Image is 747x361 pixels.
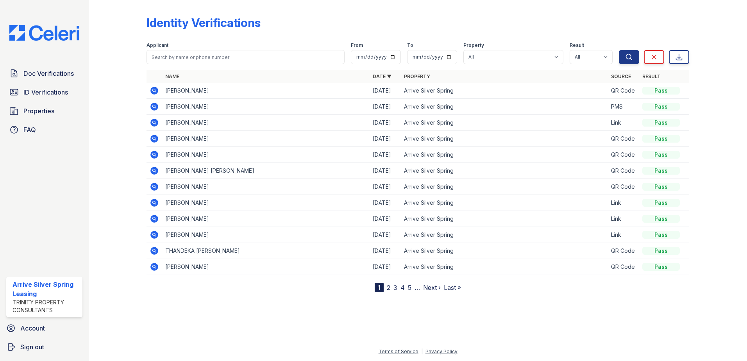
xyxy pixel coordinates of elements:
[162,259,370,275] td: [PERSON_NAME]
[370,259,401,275] td: [DATE]
[370,83,401,99] td: [DATE]
[13,280,79,298] div: Arrive Silver Spring Leasing
[608,259,639,275] td: QR Code
[370,211,401,227] td: [DATE]
[642,247,680,255] div: Pass
[393,284,397,291] a: 3
[608,131,639,147] td: QR Code
[162,147,370,163] td: [PERSON_NAME]
[162,99,370,115] td: [PERSON_NAME]
[6,84,82,100] a: ID Verifications
[373,73,391,79] a: Date ▼
[401,131,608,147] td: Arrive Silver Spring
[401,147,608,163] td: Arrive Silver Spring
[162,243,370,259] td: THANDEKA [PERSON_NAME]
[642,103,680,111] div: Pass
[23,125,36,134] span: FAQ
[401,163,608,179] td: Arrive Silver Spring
[6,103,82,119] a: Properties
[415,283,420,292] span: …
[401,259,608,275] td: Arrive Silver Spring
[370,163,401,179] td: [DATE]
[608,83,639,99] td: QR Code
[642,87,680,95] div: Pass
[3,320,86,336] a: Account
[147,16,261,30] div: Identity Verifications
[642,199,680,207] div: Pass
[608,99,639,115] td: PMS
[23,106,54,116] span: Properties
[147,50,345,64] input: Search by name or phone number
[370,227,401,243] td: [DATE]
[401,179,608,195] td: Arrive Silver Spring
[425,348,457,354] a: Privacy Policy
[23,88,68,97] span: ID Verifications
[570,42,584,48] label: Result
[408,284,411,291] a: 5
[444,284,461,291] a: Last »
[20,342,44,352] span: Sign out
[463,42,484,48] label: Property
[379,348,418,354] a: Terms of Service
[423,284,441,291] a: Next ›
[401,83,608,99] td: Arrive Silver Spring
[162,195,370,211] td: [PERSON_NAME]
[147,42,168,48] label: Applicant
[401,227,608,243] td: Arrive Silver Spring
[401,195,608,211] td: Arrive Silver Spring
[20,323,45,333] span: Account
[162,83,370,99] td: [PERSON_NAME]
[162,179,370,195] td: [PERSON_NAME]
[3,25,86,41] img: CE_Logo_Blue-a8612792a0a2168367f1c8372b55b34899dd931a85d93a1a3d3e32e68fde9ad4.png
[642,263,680,271] div: Pass
[401,211,608,227] td: Arrive Silver Spring
[351,42,363,48] label: From
[370,99,401,115] td: [DATE]
[642,167,680,175] div: Pass
[611,73,631,79] a: Source
[6,122,82,138] a: FAQ
[608,179,639,195] td: QR Code
[642,231,680,239] div: Pass
[6,66,82,81] a: Doc Verifications
[370,195,401,211] td: [DATE]
[642,151,680,159] div: Pass
[401,99,608,115] td: Arrive Silver Spring
[401,115,608,131] td: Arrive Silver Spring
[608,115,639,131] td: Link
[162,131,370,147] td: [PERSON_NAME]
[642,73,661,79] a: Result
[642,119,680,127] div: Pass
[642,215,680,223] div: Pass
[370,179,401,195] td: [DATE]
[3,339,86,355] a: Sign out
[608,211,639,227] td: Link
[407,42,413,48] label: To
[608,227,639,243] td: Link
[165,73,179,79] a: Name
[370,115,401,131] td: [DATE]
[642,135,680,143] div: Pass
[404,73,430,79] a: Property
[608,195,639,211] td: Link
[162,163,370,179] td: [PERSON_NAME] [PERSON_NAME]
[370,147,401,163] td: [DATE]
[642,183,680,191] div: Pass
[370,131,401,147] td: [DATE]
[375,283,384,292] div: 1
[13,298,79,314] div: Trinity Property Consultants
[608,163,639,179] td: QR Code
[162,211,370,227] td: [PERSON_NAME]
[400,284,405,291] a: 4
[608,147,639,163] td: QR Code
[370,243,401,259] td: [DATE]
[23,69,74,78] span: Doc Verifications
[162,227,370,243] td: [PERSON_NAME]
[608,243,639,259] td: QR Code
[162,115,370,131] td: [PERSON_NAME]
[387,284,390,291] a: 2
[421,348,423,354] div: |
[401,243,608,259] td: Arrive Silver Spring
